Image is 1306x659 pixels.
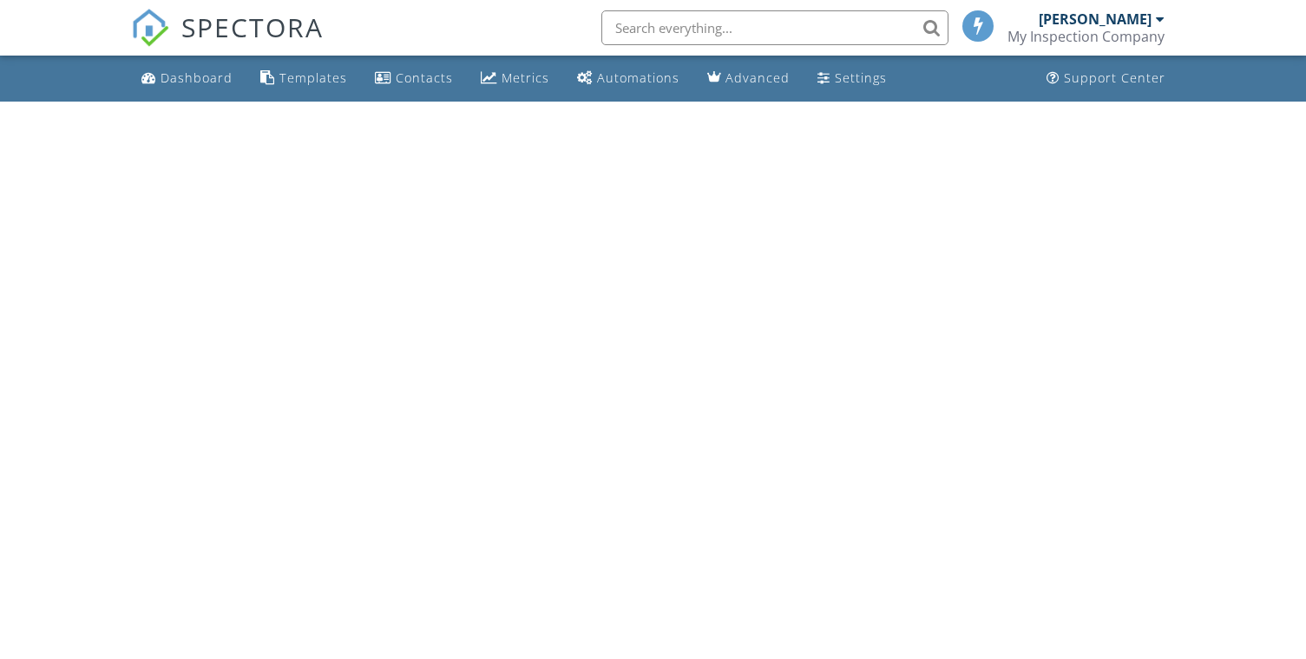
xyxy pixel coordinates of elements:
[1064,69,1165,86] div: Support Center
[131,9,169,47] img: The Best Home Inspection Software - Spectora
[601,10,948,45] input: Search everything...
[135,63,240,95] a: Dashboard
[279,69,347,86] div: Templates
[396,69,453,86] div: Contacts
[725,69,790,86] div: Advanced
[502,69,549,86] div: Metrics
[1040,63,1172,95] a: Support Center
[1039,10,1152,28] div: [PERSON_NAME]
[131,23,324,60] a: SPECTORA
[474,63,556,95] a: Metrics
[570,63,686,95] a: Automations (Basic)
[1007,28,1165,45] div: My Inspection Company
[700,63,797,95] a: Advanced
[253,63,354,95] a: Templates
[368,63,460,95] a: Contacts
[161,69,233,86] div: Dashboard
[597,69,679,86] div: Automations
[835,69,887,86] div: Settings
[811,63,894,95] a: Settings
[181,9,324,45] span: SPECTORA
